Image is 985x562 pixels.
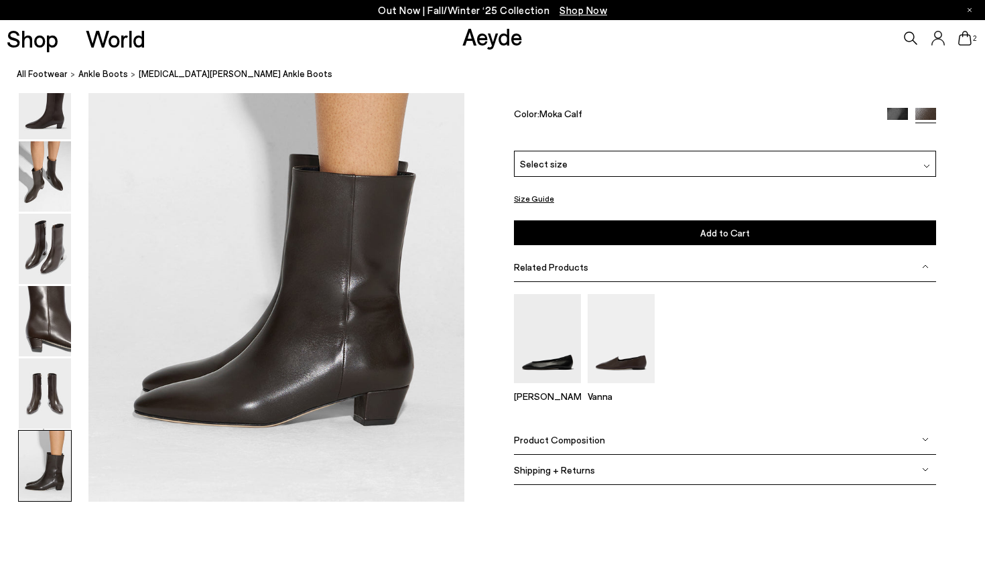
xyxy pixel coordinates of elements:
[19,286,71,356] img: Yasmin Leather Ankle Boots - Image 4
[514,220,936,245] button: Add to Cart
[520,157,568,171] span: Select size
[378,2,607,19] p: Out Now | Fall/Winter ‘25 Collection
[922,263,929,270] img: svg%3E
[958,31,972,46] a: 2
[19,431,71,501] img: Yasmin Leather Ankle Boots - Image 6
[462,22,523,50] a: Aeyde
[972,35,978,42] span: 2
[700,227,750,238] span: Add to Cart
[514,294,581,383] img: Ellie Almond-Toe Flats
[539,108,582,119] span: Moka Calf
[17,67,68,81] a: All Footwear
[19,358,71,429] img: Yasmin Leather Ankle Boots - Image 5
[588,374,655,402] a: Vanna Almond-Toe Loafers Vanna
[514,434,605,445] span: Product Composition
[560,4,607,16] span: Navigate to /collections/new-in
[86,27,145,50] a: World
[514,108,874,123] div: Color:
[923,163,930,169] img: svg%3E
[514,374,581,402] a: Ellie Almond-Toe Flats [PERSON_NAME]
[588,294,655,383] img: Vanna Almond-Toe Loafers
[19,214,71,284] img: Yasmin Leather Ankle Boots - Image 3
[78,68,128,79] span: ankle boots
[7,27,58,50] a: Shop
[514,261,588,273] span: Related Products
[19,141,71,212] img: Yasmin Leather Ankle Boots - Image 2
[514,464,595,476] span: Shipping + Returns
[514,391,581,402] p: [PERSON_NAME]
[139,67,332,81] span: [MEDICAL_DATA][PERSON_NAME] Ankle Boots
[922,436,929,443] img: svg%3E
[588,391,655,402] p: Vanna
[514,190,554,207] button: Size Guide
[78,67,128,81] a: ankle boots
[17,56,985,93] nav: breadcrumb
[922,466,929,473] img: svg%3E
[19,69,71,139] img: Yasmin Leather Ankle Boots - Image 1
